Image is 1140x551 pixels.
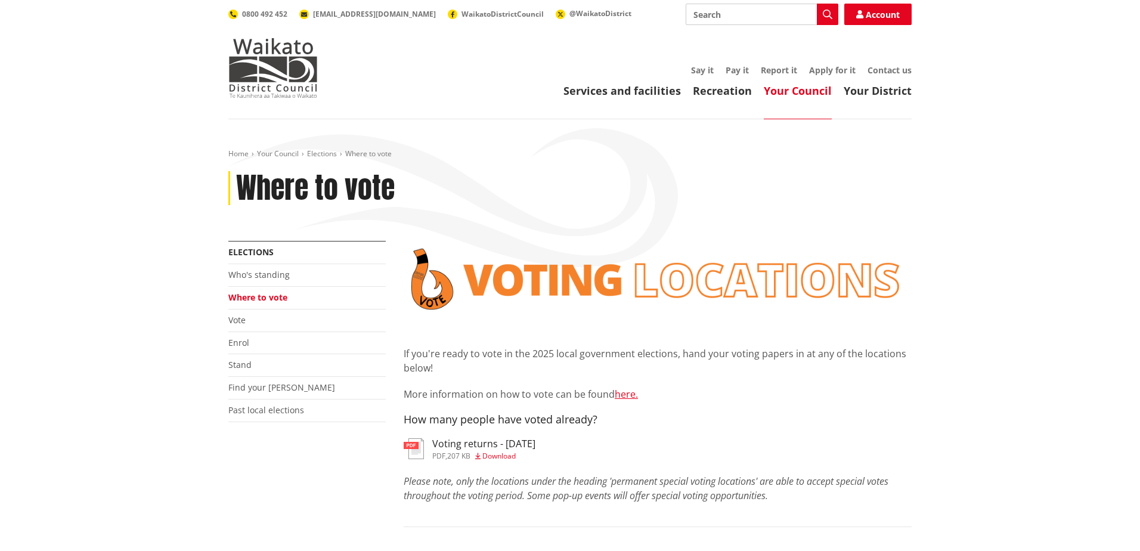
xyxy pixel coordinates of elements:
[615,388,638,401] a: here.
[563,83,681,98] a: Services and facilities
[257,148,299,159] a: Your Council
[447,451,470,461] span: 207 KB
[228,382,335,393] a: Find your [PERSON_NAME]
[228,359,252,370] a: Stand
[761,64,797,76] a: Report it
[569,8,631,18] span: @WaikatoDistrict
[556,8,631,18] a: @WaikatoDistrict
[693,83,752,98] a: Recreation
[404,438,535,460] a: Voting returns - [DATE] pdf,207 KB Download
[228,292,287,303] a: Where to vote
[404,475,888,502] em: Please note, only the locations under the heading 'permanent special voting locations' are able t...
[228,337,249,348] a: Enrol
[482,451,516,461] span: Download
[228,9,287,19] a: 0800 492 452
[404,438,424,459] img: document-pdf.svg
[228,269,290,280] a: Who's standing
[764,83,832,98] a: Your Council
[299,9,436,19] a: [EMAIL_ADDRESS][DOMAIN_NAME]
[844,83,912,98] a: Your District
[228,38,318,98] img: Waikato District Council - Te Kaunihera aa Takiwaa o Waikato
[726,64,749,76] a: Pay it
[691,64,714,76] a: Say it
[242,9,287,19] span: 0800 492 452
[809,64,856,76] a: Apply for it
[345,148,392,159] span: Where to vote
[236,171,395,206] h1: Where to vote
[307,148,337,159] a: Elections
[844,4,912,25] a: Account
[448,9,544,19] a: WaikatoDistrictCouncil
[686,4,838,25] input: Search input
[404,346,912,375] p: If you're ready to vote in the 2025 local government elections, hand your voting papers in at any...
[404,413,912,426] h4: How many people have voted already?
[432,453,535,460] div: ,
[228,404,304,416] a: Past local elections
[404,387,912,401] p: More information on how to vote can be found
[228,246,274,258] a: Elections
[313,9,436,19] span: [EMAIL_ADDRESS][DOMAIN_NAME]
[868,64,912,76] a: Contact us
[461,9,544,19] span: WaikatoDistrictCouncil
[432,451,445,461] span: pdf
[404,241,912,317] img: voting locations banner
[432,438,535,450] h3: Voting returns - [DATE]
[228,148,249,159] a: Home
[228,314,246,326] a: Vote
[228,149,912,159] nav: breadcrumb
